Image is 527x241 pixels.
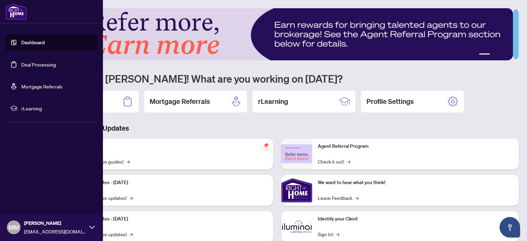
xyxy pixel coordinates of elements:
a: Check it out!→ [318,158,350,165]
h2: rLearning [258,97,288,106]
p: Platform Updates - [DATE] [72,215,268,223]
span: pushpin [262,141,270,149]
span: [EMAIL_ADDRESS][DOMAIN_NAME] [24,228,86,235]
span: → [336,230,339,238]
img: Agent Referral Program [281,144,312,163]
a: Dashboard [21,39,45,46]
img: Slide 0 [36,8,513,60]
h2: Profile Settings [366,97,414,106]
button: 3 [498,53,501,56]
p: Platform Updates - [DATE] [72,179,268,186]
p: Self-Help [72,143,268,150]
span: → [126,158,130,165]
p: Identify your Client [318,215,513,223]
p: We want to hear what you think! [318,179,513,186]
p: Agent Referral Program [318,143,513,150]
span: MM [9,222,19,232]
span: rLearning [21,105,93,112]
button: 1 [479,53,490,56]
h2: Mortgage Referrals [150,97,210,106]
button: 4 [504,53,506,56]
span: → [355,194,359,202]
span: [PERSON_NAME] [24,219,86,227]
img: We want to hear what you think! [281,175,312,206]
span: → [129,230,133,238]
a: Sign In!→ [318,230,339,238]
button: Open asap [500,217,520,238]
a: Mortgage Referrals [21,83,62,89]
span: → [129,194,133,202]
img: logo [5,3,27,20]
button: 2 [493,53,495,56]
a: Leave Feedback→ [318,194,359,202]
h1: Welcome back [PERSON_NAME]! What are you working on [DATE]? [36,72,519,85]
h3: Brokerage & Industry Updates [36,123,519,133]
span: → [347,158,350,165]
a: Deal Processing [21,61,56,68]
button: 5 [509,53,512,56]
